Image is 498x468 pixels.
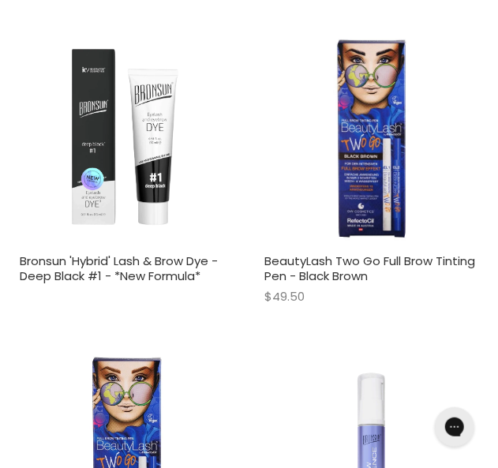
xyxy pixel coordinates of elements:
[427,402,482,452] iframe: Gorgias live chat messenger
[265,253,476,285] a: BeautyLash Two Go Full Brow Tinting Pen - Black Brown
[265,288,305,305] span: $49.50
[20,32,234,245] img: Bronsun 'Hybrid' Lash & Brow Dye - Deep Black #1 - *New Formula*
[265,32,479,245] img: BeautyLash Two Go Full Brow Tinting Pen - Black Brown
[20,253,218,285] a: Bronsun 'Hybrid' Lash & Brow Dye - Deep Black #1 - *New Formula*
